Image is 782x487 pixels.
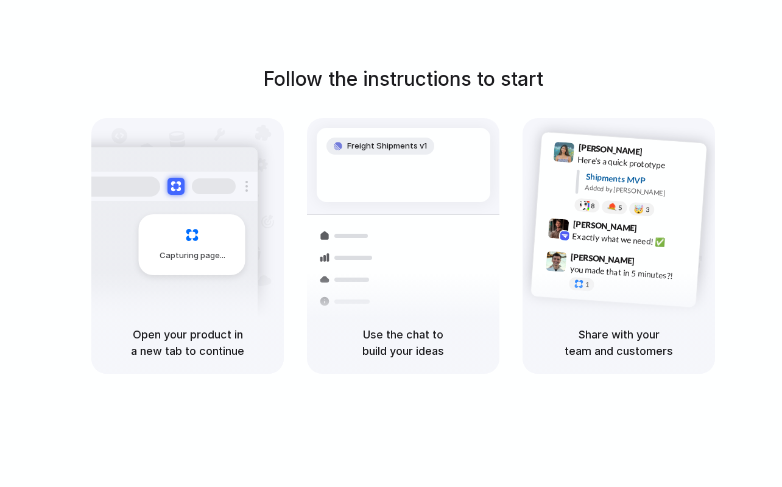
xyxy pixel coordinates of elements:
[347,140,427,152] span: Freight Shipments v1
[572,229,694,250] div: Exactly what we need! ✅
[591,203,595,209] span: 8
[569,262,691,283] div: you made that in 5 minutes?!
[618,205,622,211] span: 5
[578,141,643,158] span: [PERSON_NAME]
[585,281,590,288] span: 1
[571,250,635,268] span: [PERSON_NAME]
[537,326,700,359] h5: Share with your team and customers
[106,326,269,359] h5: Open your product in a new tab to continue
[638,256,663,270] span: 9:47 AM
[641,223,666,237] span: 9:42 AM
[646,206,650,213] span: 3
[160,250,227,262] span: Capturing page
[572,217,637,235] span: [PERSON_NAME]
[577,153,699,174] div: Here's a quick prototype
[585,183,697,200] div: Added by [PERSON_NAME]
[646,147,671,161] span: 9:41 AM
[585,170,698,191] div: Shipments MVP
[322,326,485,359] h5: Use the chat to build your ideas
[263,65,543,94] h1: Follow the instructions to start
[634,205,644,214] div: 🤯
